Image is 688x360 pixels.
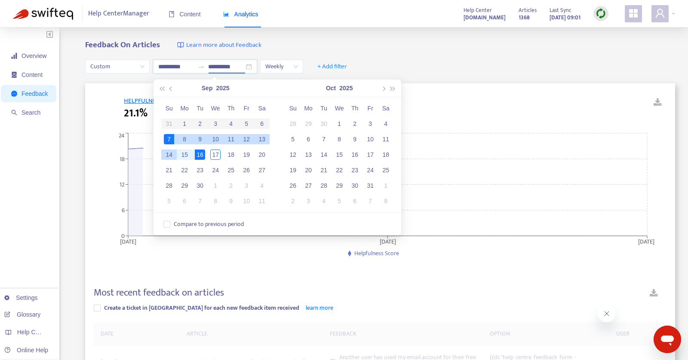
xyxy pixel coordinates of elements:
div: 19 [288,165,298,175]
div: 12 [288,149,298,160]
tspan: [DATE] [380,236,396,246]
tspan: [DATE] [638,236,654,246]
td: 2025-11-05 [332,193,347,209]
th: Fr [239,101,254,116]
span: Hi. Need any help? [5,6,62,13]
tspan: [DATE] [120,236,136,246]
td: 2025-10-14 [316,147,332,162]
td: 2025-10-09 [223,193,239,209]
div: 23 [350,165,360,175]
td: 2025-09-23 [192,162,208,178]
b: Feedback On Articles [85,38,160,52]
h4: Most recent feedback on articles [94,287,224,299]
td: 2025-10-01 [332,116,347,131]
div: 29 [179,180,190,191]
td: 2025-10-07 [192,193,208,209]
span: message [11,91,17,97]
span: appstore [628,8,639,18]
span: area-chart [223,11,229,17]
div: 23 [195,165,205,175]
span: Last Sync [550,6,571,15]
td: 2025-10-09 [347,131,362,147]
span: Content [21,71,43,78]
td: 2025-10-12 [285,147,301,162]
td: 2025-09-29 [177,178,192,193]
td: 2025-10-03 [239,178,254,193]
td: 2025-09-16 [192,147,208,162]
span: Helpfulness Score [354,248,399,258]
td: 2025-09-30 [192,178,208,193]
span: Overview [21,52,46,59]
a: learn more [306,303,333,313]
tspan: 18 [120,154,125,164]
td: 2025-11-01 [378,178,393,193]
a: Glossary [4,311,40,318]
div: 5 [164,196,174,206]
img: Swifteq [13,8,73,20]
td: 2025-10-15 [332,147,347,162]
td: 2025-11-02 [285,193,301,209]
img: sync.dc5367851b00ba804db3.png [596,8,606,19]
div: 8 [381,196,391,206]
img: image-link [177,42,184,49]
td: 2025-09-11 [223,131,239,147]
span: + Add filter [317,61,347,72]
span: Create a ticket in [GEOGRAPHIC_DATA] for each new feedback item received [104,303,299,313]
span: Help Center Manager [88,6,149,22]
span: Analytics [223,11,258,18]
th: Su [285,101,301,116]
span: swap-right [198,63,205,70]
td: 2025-11-07 [362,193,378,209]
span: 21.1% [124,106,147,121]
td: 2025-09-30 [316,116,332,131]
div: 10 [241,196,252,206]
div: 8 [334,134,344,144]
tspan: 24 [119,131,125,140]
td: 2025-10-24 [362,162,378,178]
span: Compare to previous period [170,220,248,229]
iframe: Button to launch messaging window [654,326,681,353]
span: container [11,72,17,78]
div: 2 [226,180,236,191]
td: 2025-09-28 [161,178,177,193]
span: Content [169,11,201,18]
div: 28 [164,180,174,191]
div: 20 [257,149,267,160]
iframe: Close message [598,305,615,322]
td: 2025-09-19 [239,147,254,162]
div: 1 [381,180,391,191]
td: 2025-10-17 [362,147,378,162]
th: Sa [378,101,393,116]
th: Th [223,101,239,116]
th: Tu [192,101,208,116]
td: 2025-10-02 [347,116,362,131]
div: 20 [303,165,313,175]
tspan: 12 [120,180,125,189]
div: 26 [288,180,298,191]
th: Mo [177,101,192,116]
div: 21 [164,165,174,175]
div: 25 [226,165,236,175]
div: 7 [319,134,329,144]
td: 2025-10-06 [177,193,192,209]
td: 2025-09-27 [254,162,270,178]
td: 2025-09-08 [177,131,192,147]
td: 2025-10-04 [254,178,270,193]
div: 4 [257,180,267,191]
td: 2025-10-25 [378,162,393,178]
td: 2025-09-22 [177,162,192,178]
div: 9 [226,196,236,206]
td: 2025-09-17 [208,147,223,162]
div: 16 [195,149,205,160]
div: 5 [334,196,344,206]
div: 1 [210,180,221,191]
td: 2025-09-26 [239,162,254,178]
div: 7 [164,134,174,144]
span: to [198,63,205,70]
td: 2025-10-16 [347,147,362,162]
div: 25 [381,165,391,175]
button: 2025 [339,79,353,97]
div: 17 [210,149,221,160]
span: Help Centers [17,329,52,336]
tspan: 0 [121,231,125,241]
